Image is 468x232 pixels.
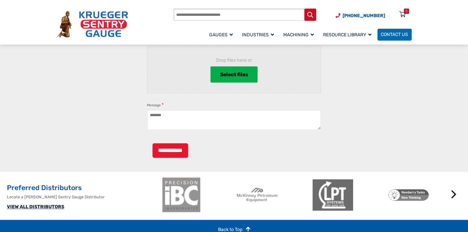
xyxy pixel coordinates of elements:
[206,28,239,41] a: Gauges
[210,66,258,83] button: select files, file
[239,28,280,41] a: Industries
[209,32,233,38] span: Gauges
[381,32,408,38] span: Contact Us
[313,178,353,212] img: LPT
[7,194,158,200] p: Locate a [PERSON_NAME] Sentry Gauge Distributor
[283,32,314,38] span: Machining
[320,28,377,41] a: Resource Library
[323,32,372,38] span: Resource Library
[405,9,407,14] div: 0
[306,216,313,222] button: 2 of 2
[7,204,64,210] a: VIEW ALL DISTRIBUTORS
[447,188,460,201] button: Next
[336,12,385,19] a: Phone Number (920) 434-8860
[158,57,310,64] span: Drop files here or
[296,216,303,222] button: 1 of 2
[57,11,128,37] img: Krueger Sentry Gauge
[388,178,429,212] img: Newberry Tanks
[280,28,320,41] a: Machining
[7,183,158,192] h2: Preferred Distributors
[377,29,412,41] a: Contact Us
[242,32,274,38] span: Industries
[343,13,385,18] span: [PHONE_NUMBER]
[316,216,323,222] button: 3 of 2
[161,178,202,212] img: ibc-logo
[237,178,277,212] img: McKinney Petroleum Equipment
[147,102,164,108] label: Message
